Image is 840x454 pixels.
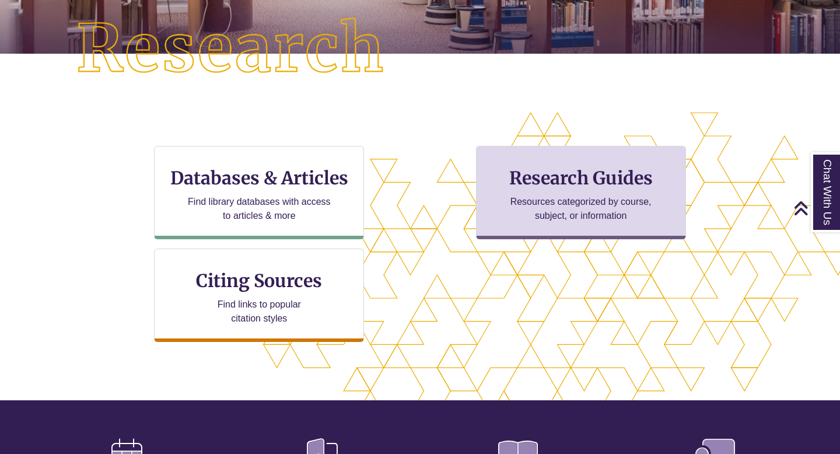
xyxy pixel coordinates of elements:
a: Databases & Articles Find library databases with access to articles & more [154,146,364,239]
p: Resources categorized by course, subject, or information [505,195,657,223]
p: Find links to popular citation styles [202,298,316,326]
h3: Research Guides [486,167,676,189]
a: Citing Sources Find links to popular citation styles [154,249,364,342]
p: Find library databases with access to articles & more [183,195,335,223]
a: Back to Top [793,200,837,216]
h3: Databases & Articles [164,167,354,189]
a: Research Guides Resources categorized by course, subject, or information [476,146,686,239]
h3: Citing Sources [188,270,331,292]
